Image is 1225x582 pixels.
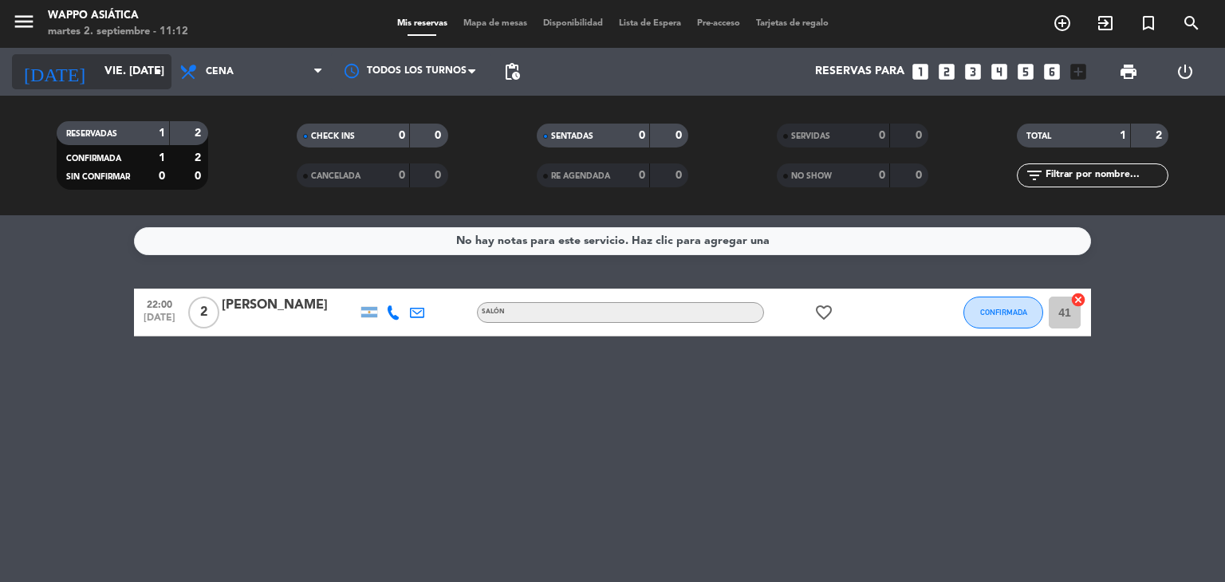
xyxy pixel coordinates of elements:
i: menu [12,10,36,33]
strong: 0 [916,130,925,141]
i: looks_two [936,61,957,82]
i: power_settings_new [1176,62,1195,81]
span: SIN CONFIRMAR [66,173,130,181]
div: martes 2. septiembre - 11:12 [48,24,188,40]
span: pending_actions [502,62,522,81]
div: LOG OUT [1156,48,1213,96]
span: Reservas para [815,65,904,78]
strong: 2 [1156,130,1165,141]
span: Mapa de mesas [455,19,535,28]
i: looks_5 [1015,61,1036,82]
strong: 0 [399,130,405,141]
i: search [1182,14,1201,33]
button: CONFIRMADA [963,297,1043,328]
span: Mis reservas [389,19,455,28]
span: Cena [206,66,234,77]
span: CONFIRMADA [66,155,121,163]
div: [PERSON_NAME] [222,295,357,316]
span: TOTAL [1026,132,1051,140]
strong: 0 [435,170,444,181]
span: [DATE] [140,313,179,331]
span: SERVIDAS [791,132,830,140]
strong: 2 [195,128,204,139]
span: RE AGENDADA [551,172,610,180]
span: 2 [188,297,219,328]
i: arrow_drop_down [148,62,167,81]
strong: 1 [1120,130,1126,141]
i: looks_4 [989,61,1010,82]
i: cancel [1070,292,1086,308]
div: No hay notas para este servicio. Haz clic para agregar una [456,232,770,250]
strong: 1 [159,128,165,139]
strong: 0 [159,171,165,182]
strong: 0 [435,130,444,141]
i: exit_to_app [1096,14,1115,33]
strong: 0 [639,170,645,181]
strong: 0 [916,170,925,181]
i: looks_3 [963,61,983,82]
span: Lista de Espera [611,19,689,28]
span: Disponibilidad [535,19,611,28]
i: looks_6 [1042,61,1062,82]
strong: 0 [399,170,405,181]
span: NO SHOW [791,172,832,180]
div: Wappo Asiática [48,8,188,24]
input: Filtrar por nombre... [1044,167,1168,184]
strong: 0 [879,170,885,181]
strong: 0 [676,170,685,181]
span: Pre-acceso [689,19,748,28]
i: looks_one [910,61,931,82]
span: RESERVADAS [66,130,117,138]
strong: 0 [195,171,204,182]
span: CANCELADA [311,172,360,180]
i: add_box [1068,61,1089,82]
span: print [1119,62,1138,81]
strong: 2 [195,152,204,163]
strong: 0 [639,130,645,141]
i: filter_list [1025,166,1044,185]
strong: 1 [159,152,165,163]
span: CONFIRMADA [980,308,1027,317]
span: CHECK INS [311,132,355,140]
span: Salón [482,309,505,315]
button: menu [12,10,36,39]
span: SENTADAS [551,132,593,140]
strong: 0 [879,130,885,141]
i: favorite_border [814,303,833,322]
i: add_circle_outline [1053,14,1072,33]
strong: 0 [676,130,685,141]
i: [DATE] [12,54,97,89]
i: turned_in_not [1139,14,1158,33]
span: 22:00 [140,294,179,313]
span: Tarjetas de regalo [748,19,837,28]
